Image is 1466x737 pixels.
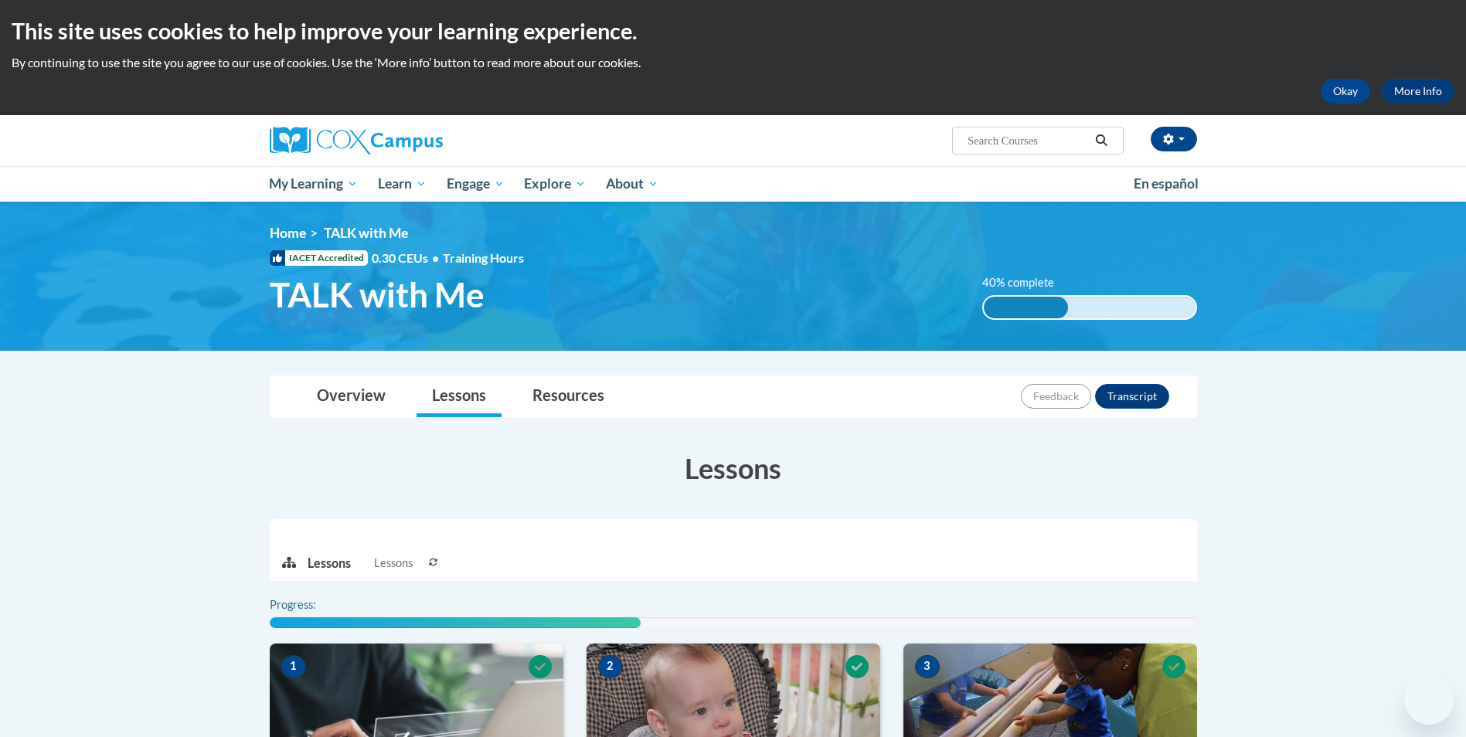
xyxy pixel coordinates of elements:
h2: This site uses cookies to help improve your learning experience. [12,15,1454,46]
label: 40% complete [982,274,1071,291]
span: 1 [281,655,306,678]
span: 0.30 CEUs [372,250,443,267]
span: TALK with Me [270,274,485,315]
span: En español [1134,175,1199,192]
a: Resources [517,376,620,417]
span: • [432,250,439,265]
span: My Learning [269,175,358,193]
button: Account Settings [1151,127,1197,151]
a: My Learning [260,166,369,202]
p: Lessons [308,555,351,572]
button: Okay [1321,79,1370,104]
div: 40% complete [984,297,1068,318]
a: Learn [368,166,437,202]
span: IACET Accredited [270,250,368,266]
a: Home [270,225,306,241]
span: About [606,175,658,193]
span: Lessons [374,555,413,572]
span: Learn [378,175,427,193]
span: Training Hours [443,250,524,265]
h3: Lessons [270,449,1197,487]
button: Transcript [1095,384,1169,409]
a: Lessons [417,376,502,417]
button: Search [1090,131,1113,150]
span: Engage [447,175,505,193]
span: 3 [915,655,940,678]
a: Explore [514,166,596,202]
label: Progress: [270,596,359,613]
span: 2 [598,655,623,678]
span: Explore [524,175,586,193]
a: Engage [437,166,515,202]
a: Overview [301,376,401,417]
p: By continuing to use the site you agree to our use of cookies. Use the ‘More info’ button to read... [12,54,1454,71]
iframe: Button to launch messaging window [1404,675,1454,725]
span: TALK with Me [324,225,408,241]
button: Feedback [1021,384,1091,409]
a: En español [1124,168,1209,200]
input: Search Courses [966,131,1090,150]
a: Cox Campus [270,127,563,155]
a: More Info [1382,79,1454,104]
a: About [596,166,668,202]
div: Main menu [247,166,1220,202]
img: Cox Campus [270,127,443,155]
